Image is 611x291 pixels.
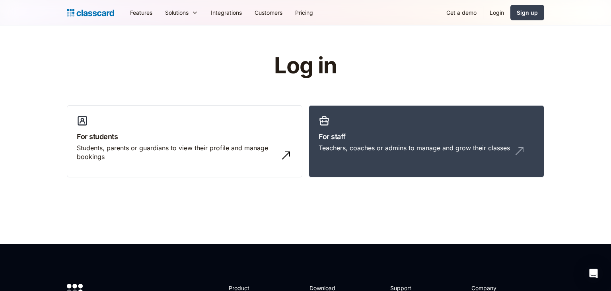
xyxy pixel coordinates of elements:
[319,144,510,152] div: Teachers, coaches or admins to manage and grow their classes
[440,4,483,22] a: Get a demo
[289,4,319,22] a: Pricing
[165,8,189,17] div: Solutions
[77,131,292,142] h3: For students
[510,5,544,20] a: Sign up
[179,53,432,78] h1: Log in
[517,8,538,17] div: Sign up
[159,4,204,22] div: Solutions
[319,131,534,142] h3: For staff
[67,7,114,18] a: home
[248,4,289,22] a: Customers
[124,4,159,22] a: Features
[483,4,510,22] a: Login
[309,105,544,178] a: For staffTeachers, coaches or admins to manage and grow their classes
[584,264,603,283] div: Open Intercom Messenger
[77,144,276,161] div: Students, parents or guardians to view their profile and manage bookings
[204,4,248,22] a: Integrations
[67,105,302,178] a: For studentsStudents, parents or guardians to view their profile and manage bookings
